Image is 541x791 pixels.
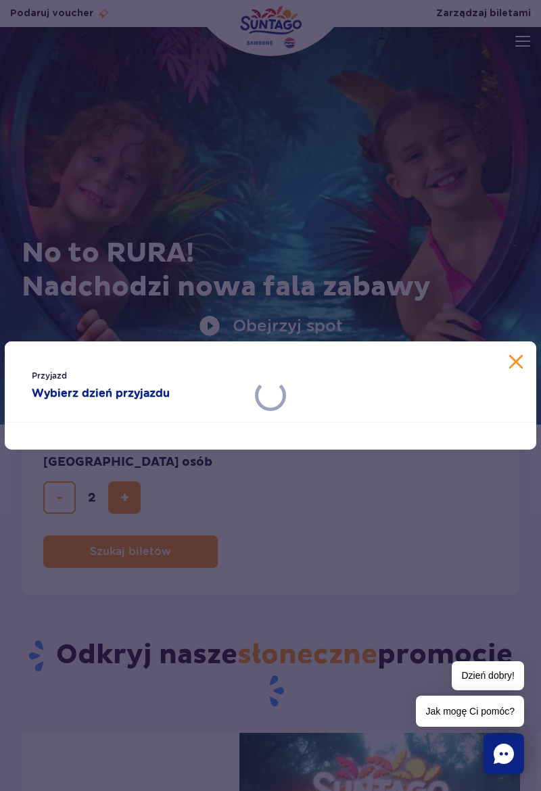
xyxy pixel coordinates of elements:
strong: Wybierz dzień przyjazdu [32,385,243,402]
span: Przyjazd [32,369,243,383]
button: Zamknij kalendarz [509,355,523,368]
span: Jak mogę Ci pomóc? [416,696,524,727]
div: Chat [484,734,524,774]
span: Dzień dobry! [452,661,524,690]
